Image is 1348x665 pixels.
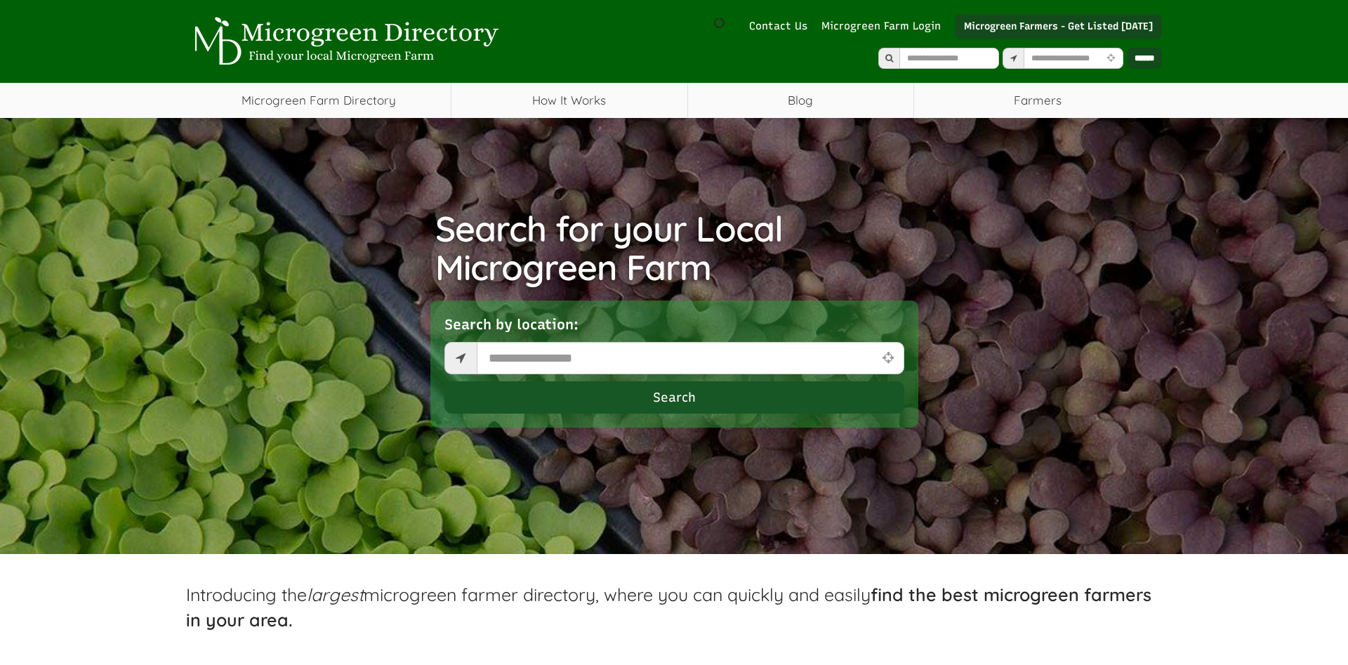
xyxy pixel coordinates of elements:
[878,351,897,364] i: Use Current Location
[186,584,1151,631] span: Introducing the microgreen farmer directory, where you can quickly and easily
[1104,54,1118,63] i: Use Current Location
[435,209,913,287] h1: Search for your Local Microgreen Farm
[688,83,913,118] a: Blog
[742,19,814,34] a: Contact Us
[307,584,364,605] em: largest
[186,83,451,118] a: Microgreen Farm Directory
[444,381,904,414] button: Search
[914,83,1162,118] span: Farmers
[186,17,502,66] img: Microgreen Directory
[186,584,1151,631] strong: find the best microgreen farmers in your area.
[444,315,579,335] label: Search by location:
[955,14,1162,39] a: Microgreen Farmers - Get Listed [DATE]
[451,83,687,118] a: How It Works
[821,19,948,34] a: Microgreen Farm Login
